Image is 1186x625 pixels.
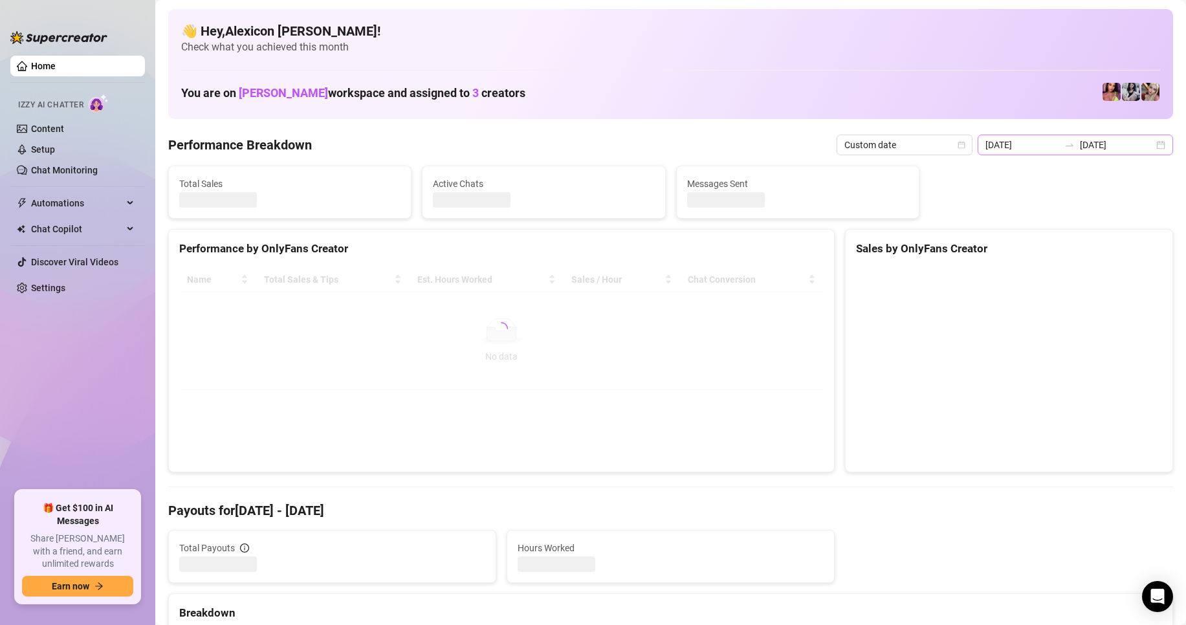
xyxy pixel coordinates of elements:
span: Share [PERSON_NAME] with a friend, and earn unlimited rewards [22,532,133,571]
span: loading [495,322,508,335]
span: swap-right [1064,140,1075,150]
img: Chat Copilot [17,225,25,234]
span: 🎁 Get $100 in AI Messages [22,502,133,527]
a: Chat Monitoring [31,165,98,175]
span: Earn now [52,581,89,591]
span: info-circle [240,543,249,553]
button: Earn nowarrow-right [22,576,133,597]
div: Performance by OnlyFans Creator [179,240,824,258]
a: Setup [31,144,55,155]
a: Settings [31,283,65,293]
span: Izzy AI Chatter [18,99,83,111]
img: AI Chatter [89,94,109,113]
a: Content [31,124,64,134]
span: 3 [472,86,479,100]
img: logo-BBDzfeDw.svg [10,31,107,44]
span: Total Sales [179,177,401,191]
h4: Payouts for [DATE] - [DATE] [168,501,1173,520]
span: to [1064,140,1075,150]
span: arrow-right [94,582,104,591]
img: Anna [1141,83,1159,101]
div: Open Intercom Messenger [1142,581,1173,612]
h4: 👋 Hey, Alexicon [PERSON_NAME] ! [181,22,1160,40]
span: [PERSON_NAME] [239,86,328,100]
img: GODDESS [1103,83,1121,101]
img: Sadie [1122,83,1140,101]
h1: You are on workspace and assigned to creators [181,86,525,100]
div: Breakdown [179,604,1162,622]
span: Check what you achieved this month [181,40,1160,54]
span: Active Chats [433,177,654,191]
h4: Performance Breakdown [168,136,312,154]
input: Start date [985,138,1059,152]
a: Discover Viral Videos [31,257,118,267]
span: Total Payouts [179,541,235,555]
input: End date [1080,138,1154,152]
span: Messages Sent [687,177,908,191]
a: Home [31,61,56,71]
span: calendar [958,141,965,149]
span: Custom date [844,135,965,155]
span: thunderbolt [17,198,27,208]
span: Automations [31,193,123,214]
span: Hours Worked [518,541,824,555]
span: Chat Copilot [31,219,123,239]
div: Sales by OnlyFans Creator [856,240,1162,258]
